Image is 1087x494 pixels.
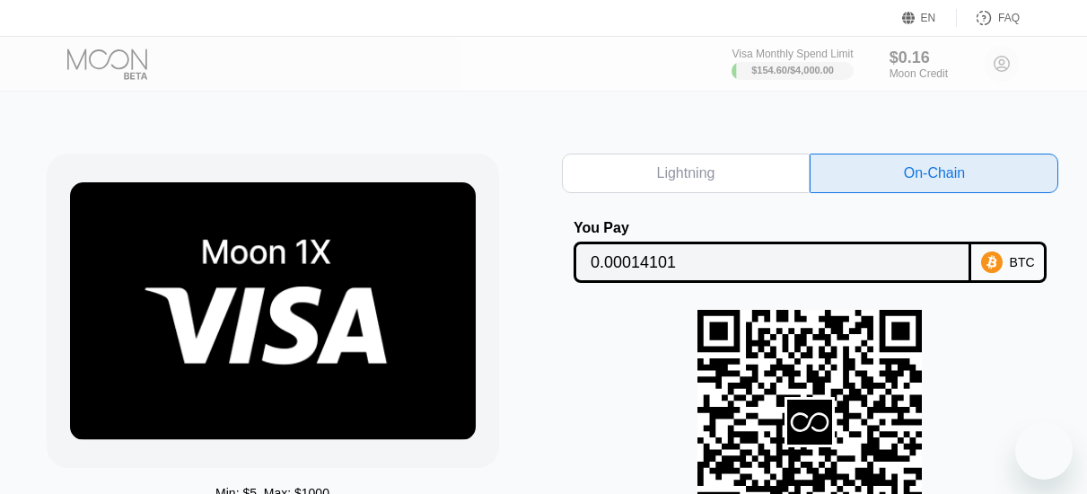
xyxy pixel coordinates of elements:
div: EN [902,9,957,27]
div: Lightning [562,154,811,193]
div: EN [921,12,936,24]
iframe: Button to launch messaging window [1015,422,1073,480]
div: Visa Monthly Spend Limit [732,48,853,60]
div: $154.60 / $4,000.00 [751,65,834,75]
div: On-Chain [810,154,1058,193]
div: Visa Monthly Spend Limit$154.60/$4,000.00 [732,48,853,80]
div: You PayBTC [562,220,1059,283]
div: On-Chain [904,164,965,182]
div: Lightning [657,164,715,182]
div: FAQ [998,12,1020,24]
div: BTC [1010,255,1035,269]
div: You Pay [574,220,971,236]
div: FAQ [957,9,1020,27]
